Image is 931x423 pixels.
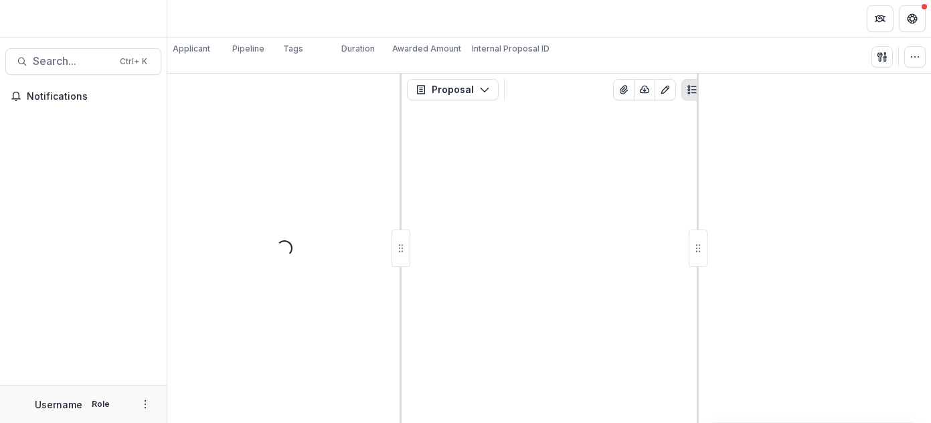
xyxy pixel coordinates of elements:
[232,43,264,55] p: Pipeline
[173,43,210,55] p: Applicant
[472,43,549,55] p: Internal Proposal ID
[681,79,703,100] button: Plaintext view
[117,54,150,69] div: Ctrl + K
[283,43,303,55] p: Tags
[867,5,894,32] button: Partners
[5,86,161,107] button: Notifications
[5,48,161,75] button: Search...
[655,79,676,100] button: Edit as form
[88,398,114,410] p: Role
[137,396,153,412] button: More
[899,5,926,32] button: Get Help
[27,91,156,102] span: Notifications
[613,79,634,100] button: View Attached Files
[341,43,375,55] p: Duration
[35,398,82,412] p: Username
[392,43,461,55] p: Awarded Amount
[33,55,112,68] span: Search...
[407,79,499,100] button: Proposal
